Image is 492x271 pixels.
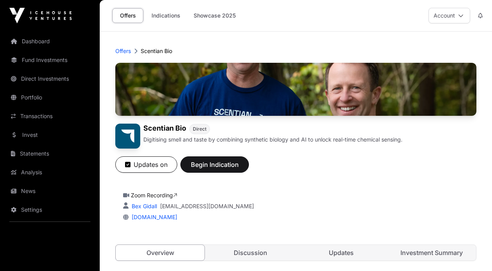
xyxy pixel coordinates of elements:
[131,192,177,198] a: Zoom Recording
[387,245,476,260] a: Investment Summary
[6,51,93,69] a: Fund Investments
[6,89,93,106] a: Portfolio
[180,164,249,172] a: Begin Indication
[146,8,185,23] a: Indications
[160,202,254,210] a: [EMAIL_ADDRESS][DOMAIN_NAME]
[143,124,186,134] h1: Scentian Bio
[180,156,249,173] button: Begin Indication
[6,108,93,125] a: Transactions
[9,8,72,23] img: Icehouse Ventures Logo
[6,182,93,200] a: News
[429,8,470,23] button: Account
[189,8,241,23] a: Showcase 2025
[115,156,177,173] button: Updates on
[115,47,131,55] a: Offers
[116,245,476,260] nav: Tabs
[6,33,93,50] a: Dashboard
[143,136,402,143] p: Digitising smell and taste by combining synthetic biology and AI to unlock real-time chemical sen...
[6,201,93,218] a: Settings
[115,63,476,116] img: Scentian Bio
[115,244,205,261] a: Overview
[6,164,93,181] a: Analysis
[193,126,206,132] span: Direct
[141,47,172,55] p: Scentian Bio
[115,124,140,149] img: Scentian Bio
[6,145,93,162] a: Statements
[206,245,295,260] a: Discussion
[130,203,157,209] a: Bex Gidall
[112,8,143,23] a: Offers
[6,70,93,87] a: Direct Investments
[6,126,93,143] a: Invest
[129,214,177,220] a: [DOMAIN_NAME]
[190,160,239,169] span: Begin Indication
[297,245,386,260] a: Updates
